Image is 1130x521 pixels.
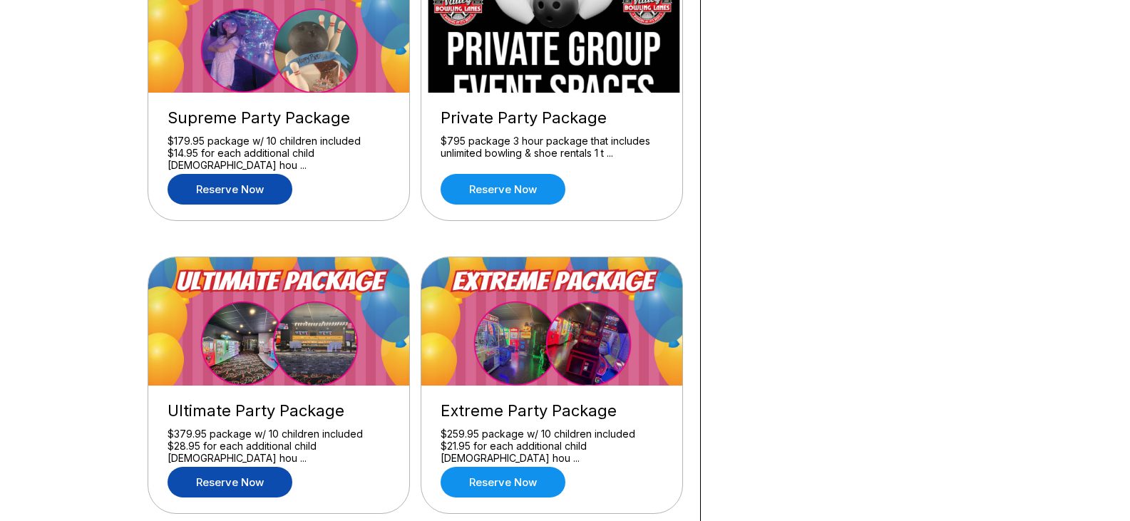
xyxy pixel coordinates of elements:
div: $259.95 package w/ 10 children included $21.95 for each additional child [DEMOGRAPHIC_DATA] hou ... [441,428,663,453]
a: Reserve now [168,174,292,205]
img: Extreme Party Package [421,257,684,386]
div: Ultimate Party Package [168,401,390,421]
div: Supreme Party Package [168,108,390,128]
a: Reserve now [441,174,565,205]
img: Ultimate Party Package [148,257,411,386]
a: Reserve now [441,467,565,497]
a: Reserve now [168,467,292,497]
div: $179.95 package w/ 10 children included $14.95 for each additional child [DEMOGRAPHIC_DATA] hou ... [168,135,390,160]
div: $379.95 package w/ 10 children included $28.95 for each additional child [DEMOGRAPHIC_DATA] hou ... [168,428,390,453]
div: Extreme Party Package [441,401,663,421]
div: Private Party Package [441,108,663,128]
div: $795 package 3 hour package that includes unlimited bowling & shoe rentals 1 t ... [441,135,663,160]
